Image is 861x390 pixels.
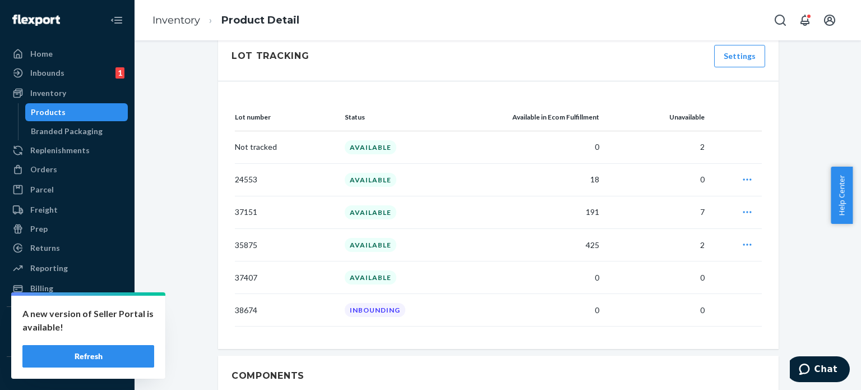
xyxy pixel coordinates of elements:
a: Prep [7,220,128,238]
div: INBOUNDING [345,303,405,317]
div: Replenishments [30,145,90,156]
button: Help Center [831,167,853,224]
div: Orders [30,164,57,175]
h2: Components [232,369,304,383]
button: Settings [714,45,765,67]
div: AVAILABLE [345,270,396,285]
button: Close Navigation [105,9,128,31]
a: Billing [7,279,128,297]
div: Inventory [30,88,66,99]
p: 35875 [235,240,336,251]
p: A new version of Seller Portal is available! [22,307,154,334]
td: 2 [604,229,709,261]
a: Product Detail [221,14,299,26]
td: 0 [498,294,604,327]
div: Prep [30,223,48,235]
div: Billing [30,283,53,294]
a: Returns [7,239,128,257]
a: Inbounds1 [7,64,128,82]
a: Orders [7,160,128,178]
iframe: Opens a widget where you can chat to one of our agents [790,356,850,384]
a: Products [25,103,128,121]
td: 18 [498,163,604,196]
div: AVAILABLE [345,173,396,187]
td: 191 [498,196,604,228]
td: 0 [604,294,709,327]
span: Status [345,113,365,121]
div: AVAILABLE [345,205,396,219]
a: Inventory [152,14,200,26]
div: Returns [30,242,60,254]
button: Integrations [7,316,128,334]
td: 0 [498,261,604,294]
p: Not tracked [235,141,336,153]
div: AVAILABLE [345,238,396,252]
div: Home [30,48,53,59]
th: Lot number [235,104,340,131]
div: Reporting [30,263,68,274]
th: Unavailable [604,104,709,131]
button: Open notifications [794,9,816,31]
button: Open Search Box [769,9,791,31]
a: Reporting [7,259,128,277]
button: Open account menu [818,9,841,31]
ol: breadcrumbs [143,4,308,37]
a: Add Integration [7,338,128,352]
div: Lot Tracking [232,49,309,63]
img: Flexport logo [12,15,60,26]
td: 7 [604,196,709,228]
div: Freight [30,204,58,215]
p: 24553 [235,174,336,185]
div: Inbounds [30,67,64,79]
a: Replenishments [7,141,128,159]
a: Freight [7,201,128,219]
td: 0 [498,131,604,163]
td: 425 [498,229,604,261]
span: Available in Ecom Fulfillment [512,113,599,121]
td: 0 [604,163,709,196]
p: 37407 [235,272,336,283]
div: 1 [115,67,124,79]
td: 0 [604,261,709,294]
a: Inventory [7,84,128,102]
div: Parcel [30,184,54,195]
a: Home [7,45,128,63]
a: Parcel [7,181,128,199]
p: 38674 [235,305,336,316]
div: AVAILABLE [345,140,396,154]
div: Products [31,107,66,118]
div: Branded Packaging [31,126,103,137]
button: Fast Tags [7,366,128,384]
button: Refresh [22,345,154,368]
p: 37151 [235,207,336,218]
td: 2 [604,131,709,163]
a: Branded Packaging [25,122,128,140]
